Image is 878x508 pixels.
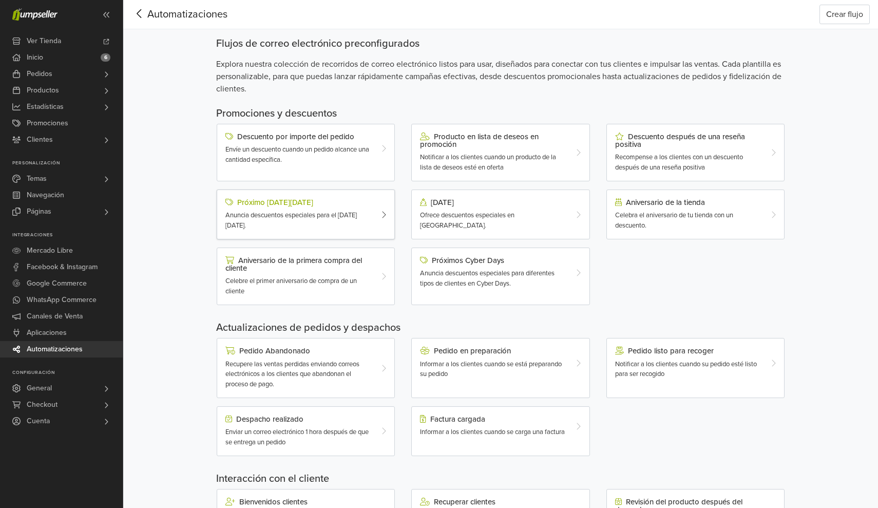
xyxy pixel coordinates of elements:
span: General [27,380,52,397]
span: Celebra el aniversario de tu tienda con un descuento. [615,211,733,230]
span: Informar a los clientes cuando se está preparando su pedido [420,360,562,379]
div: Aniversario de la tienda [615,198,761,206]
span: Aplicaciones [27,325,67,341]
p: Personalización [12,160,123,166]
span: WhatsApp Commerce [27,292,97,308]
span: Clientes [27,131,53,148]
h5: Actualizaciones de pedidos y despachos [216,322,785,334]
div: Bienvenidos clientes [225,498,372,506]
span: Informar a los clientes cuando se carga una factura [420,428,565,436]
p: Integraciones [12,232,123,238]
span: Pedidos [27,66,52,82]
span: Temas [27,171,47,187]
button: Crear flujo [819,5,870,24]
span: Estadísticas [27,99,64,115]
span: Navegación [27,187,64,203]
span: Canales de Venta [27,308,83,325]
div: Pedido Abandonado [225,347,372,355]
div: Despacho realizado [225,415,372,423]
div: Próximos Cyber Days [420,256,566,265]
p: Configuración [12,370,123,376]
div: Descuento después de una reseña positiva [615,133,761,148]
div: Producto en lista de deseos en promoción [420,133,566,148]
div: Próximo [DATE][DATE] [225,198,372,206]
span: Notificar a los clientes cuando un producto de la lista de deseos esté en oferta [420,153,556,172]
span: Inicio [27,49,43,66]
div: Pedido listo para recoger [615,347,761,355]
h5: Interacción con el cliente [216,473,785,485]
span: Cuenta [27,413,50,429]
div: Factura cargada [420,415,566,423]
h5: Promociones y descuentos [216,107,785,120]
span: Mercado Libre [27,242,73,259]
div: Pedido en preparación [420,347,566,355]
span: Anuncia descuentos especiales para diferentes tipos de clientes en Cyber Days. [420,269,555,288]
div: Aniversario de la primera compra del cliente [225,256,372,272]
span: Notificar a los clientes cuando su pedido esté listo para ser recogido [615,360,757,379]
div: Descuento por importe del pedido [225,133,372,141]
span: Automatizaciones [27,341,83,358]
span: Google Commerce [27,275,87,292]
span: Celebre el primer aniversario de compra de un cliente [225,277,357,295]
span: Promociones [27,115,68,131]
div: [DATE] [420,198,566,206]
span: Envíe un descuento cuando un pedido alcance una cantidad específica. [225,145,369,164]
span: Productos [27,82,59,99]
span: Ver Tienda [27,33,61,49]
span: Enviar un correo electrónico 1 hora después de que se entrega un pedido [225,428,369,446]
span: Páginas [27,203,51,220]
span: Recompense a los clientes con un descuento después de una reseña positiva [615,153,743,172]
div: Recuperar clientes [420,498,566,506]
span: Explora nuestra colección de recorridos de correo electrónico listos para usar, diseñados para co... [216,58,785,95]
div: Flujos de correo electrónico preconfigurados [216,37,785,50]
span: Anuncia descuentos especiales para el [DATE][DATE]. [225,211,357,230]
span: Checkout [27,397,58,413]
span: Ofrece descuentos especiales en [GEOGRAPHIC_DATA]. [420,211,514,230]
span: 6 [101,53,110,62]
span: Recupere las ventas perdidas enviando correos electrónicos a los clientes que abandonan el proces... [225,360,359,388]
span: Facebook & Instagram [27,259,98,275]
span: Automatizaciones [131,7,212,22]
